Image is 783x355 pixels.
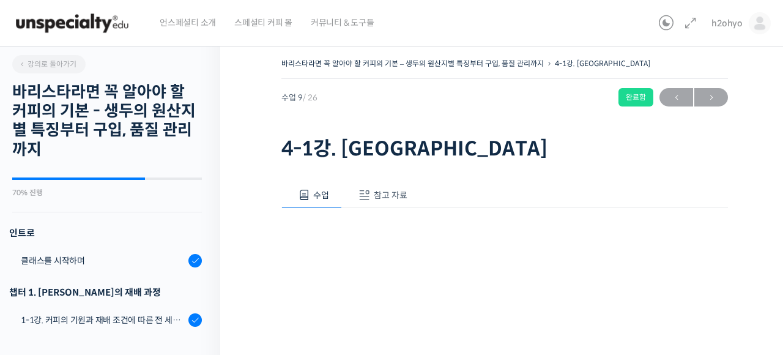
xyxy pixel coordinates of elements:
[618,88,653,106] div: 완료함
[281,94,317,102] span: 수업 9
[18,59,76,69] span: 강의로 돌아가기
[659,89,693,106] span: ←
[9,284,202,301] div: 챕터 1. [PERSON_NAME]의 재배 과정
[9,225,202,241] h3: 인트로
[21,254,185,267] div: 클래스를 시작하며
[281,59,544,68] a: 바리스타라면 꼭 알아야 할 커피의 기본 – 생두의 원산지별 특징부터 구입, 품질 관리까지
[374,190,407,201] span: 참고 자료
[21,313,185,327] div: 1-1강. 커피의 기원과 재배 조건에 따른 전 세계 산지의 분포
[711,18,743,29] span: h2ohyo
[659,88,693,106] a: ←이전
[694,88,728,106] a: 다음→
[694,89,728,106] span: →
[281,137,728,160] h1: 4-1강. [GEOGRAPHIC_DATA]
[555,59,650,68] a: 4-1강. [GEOGRAPHIC_DATA]
[313,190,329,201] span: 수업
[12,55,86,73] a: 강의로 돌아가기
[303,92,317,103] span: / 26
[12,83,202,159] h2: 바리스타라면 꼭 알아야 할 커피의 기본 - 생두의 원산지별 특징부터 구입, 품질 관리까지
[12,189,202,196] div: 70% 진행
